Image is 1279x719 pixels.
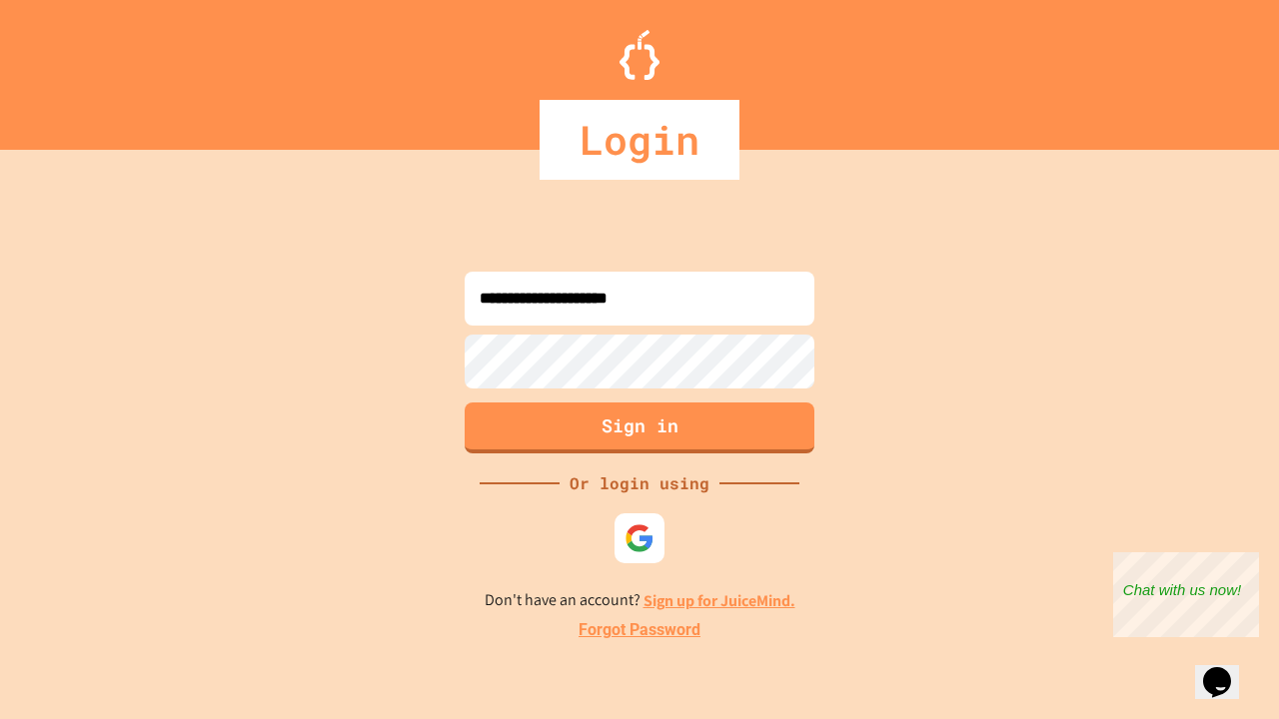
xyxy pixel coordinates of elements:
p: Don't have an account? [485,588,795,613]
div: Or login using [560,471,719,495]
iframe: chat widget [1195,639,1259,699]
a: Forgot Password [579,618,700,642]
img: Logo.svg [620,30,659,80]
button: Sign in [465,402,814,453]
div: Login [540,100,739,180]
img: google-icon.svg [625,523,654,553]
a: Sign up for JuiceMind. [643,590,795,611]
iframe: chat widget [1113,552,1259,637]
